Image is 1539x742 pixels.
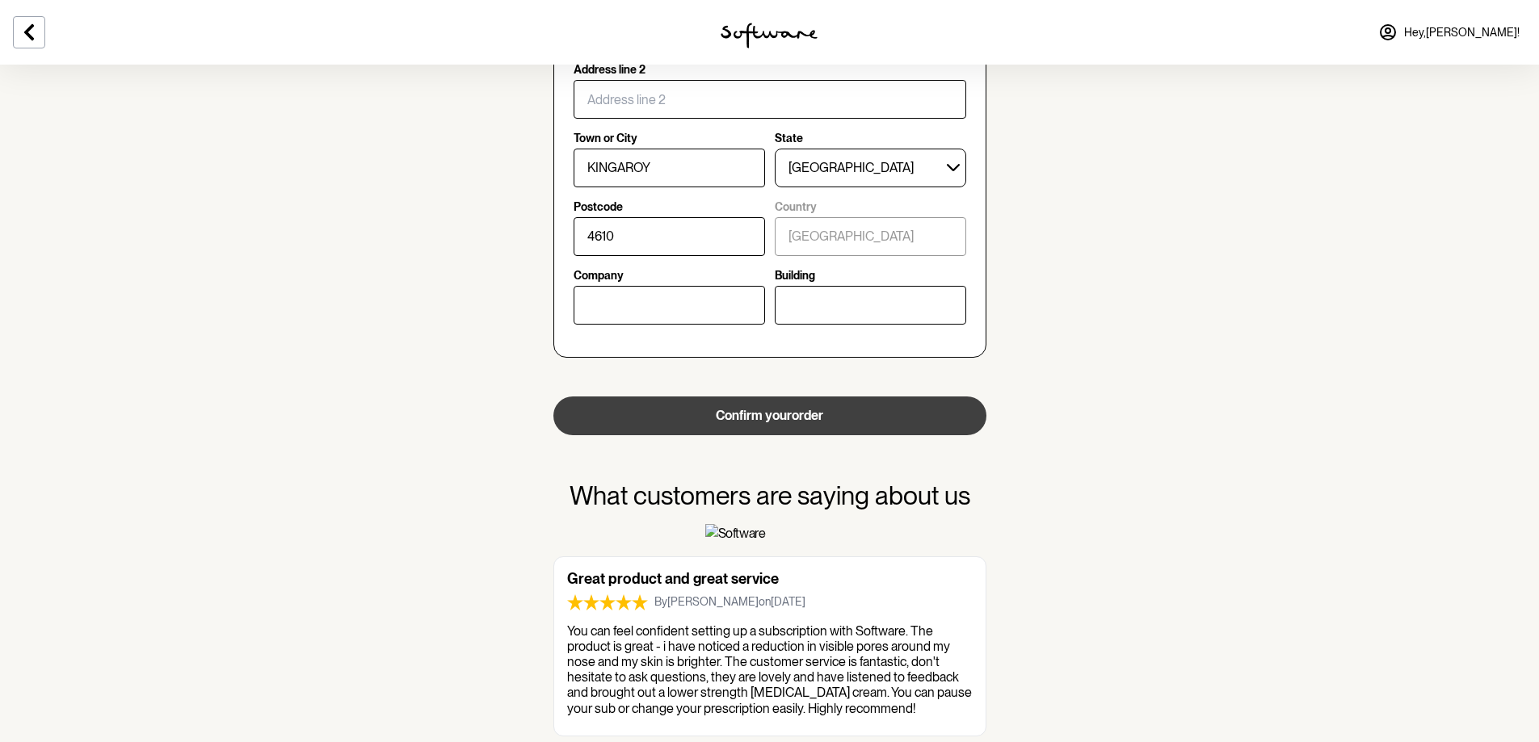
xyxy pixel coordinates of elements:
[567,570,973,588] h6: Great product and great service
[721,23,818,48] img: software logo
[599,594,616,610] img: Review star
[567,623,973,716] p: You can feel confident setting up a subscription with Software. The product is great - i have not...
[775,132,803,145] p: State
[574,217,765,256] input: Postcode
[705,524,835,543] img: Software
[632,594,648,610] img: Review star
[553,556,986,736] a: Great product and great serviceReview starReview starReview starReview starReview starBy[PERSON_N...
[574,200,623,214] p: Postcode
[775,269,815,283] p: Building
[574,149,765,187] input: Town or City
[775,200,817,214] p: Country
[616,594,632,610] img: Review star
[570,480,970,511] h3: What customers are saying about us
[553,396,986,435] button: Confirm yourorder
[574,80,966,119] input: Address line 2
[1369,13,1529,52] a: Hey,[PERSON_NAME]!
[574,63,645,77] p: Address line 2
[574,132,637,145] p: Town or City
[1404,26,1520,40] span: Hey, [PERSON_NAME] !
[574,269,624,283] p: Company
[583,594,599,610] img: Review star
[654,595,805,608] span: By [PERSON_NAME] on [DATE]
[567,594,583,610] img: Review star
